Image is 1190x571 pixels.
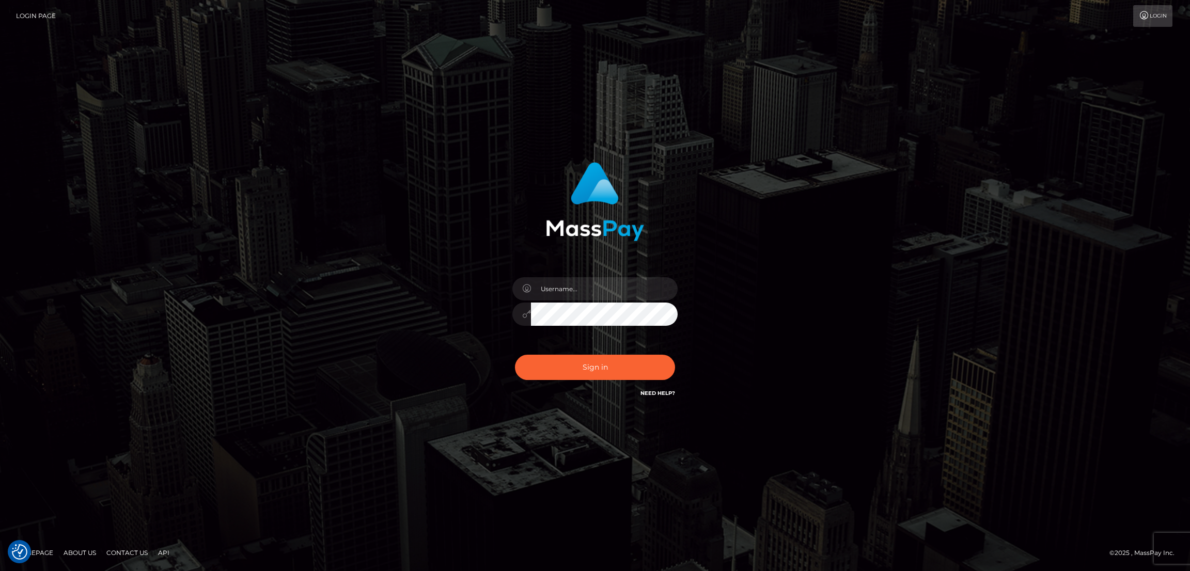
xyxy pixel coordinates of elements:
[11,545,57,561] a: Homepage
[154,545,174,561] a: API
[12,544,27,560] img: Revisit consent button
[531,277,678,300] input: Username...
[12,544,27,560] button: Consent Preferences
[102,545,152,561] a: Contact Us
[1133,5,1172,27] a: Login
[515,355,675,380] button: Sign in
[16,5,56,27] a: Login Page
[546,162,644,241] img: MassPay Login
[1109,547,1182,559] div: © 2025 , MassPay Inc.
[640,390,675,396] a: Need Help?
[59,545,100,561] a: About Us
